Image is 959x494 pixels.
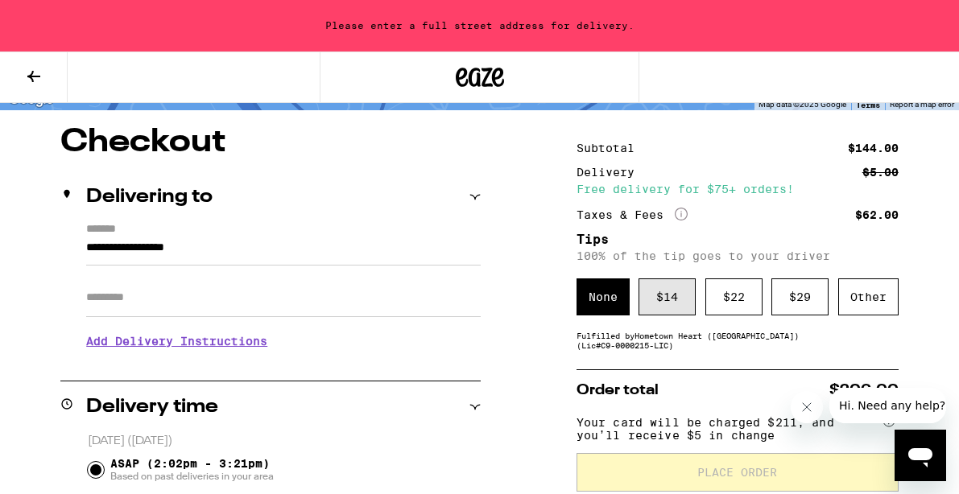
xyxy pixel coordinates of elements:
iframe: Message from company [829,388,946,423]
div: $5.00 [862,167,899,178]
h5: Tips [577,233,899,246]
div: Free delivery for $75+ orders! [577,183,899,195]
a: Terms [856,100,880,109]
div: $144.00 [848,142,899,154]
span: Place Order [697,467,777,478]
div: $ 29 [771,278,829,315]
div: Delivery [577,167,646,178]
p: 100% of the tip goes to your driver [577,249,899,262]
button: Place Order [577,453,899,492]
h3: Add Delivery Instructions [86,323,481,360]
div: Other [838,278,899,315]
div: None [577,278,630,315]
a: Report a map error [890,100,954,109]
iframe: Close message [791,391,823,423]
p: We'll contact you at [PHONE_NUMBER] when we arrive [86,360,481,373]
div: Subtotal [577,142,646,154]
h1: Checkout [60,126,481,158]
div: $62.00 [855,209,899,220]
p: [DATE] ([DATE]) [88,434,482,449]
div: $ 22 [705,278,763,315]
iframe: Button to launch messaging window [895,430,946,481]
h2: Delivery time [86,397,218,417]
h2: Delivering to [86,187,213,207]
span: Map data ©2025 Google [759,100,846,109]
span: Order total [577,383,659,397]
span: ASAP (2:02pm - 3:21pm) [110,457,274,483]
div: $ 14 [639,278,696,315]
span: Your card will be charged $211, and you’ll receive $5 in change [577,410,879,442]
span: $206.00 [829,383,899,397]
div: Taxes & Fees [577,208,688,222]
span: Based on past deliveries in your area [110,470,274,483]
div: Fulfilled by Hometown Heart ([GEOGRAPHIC_DATA]) (Lic# C9-0000215-LIC ) [577,331,899,350]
